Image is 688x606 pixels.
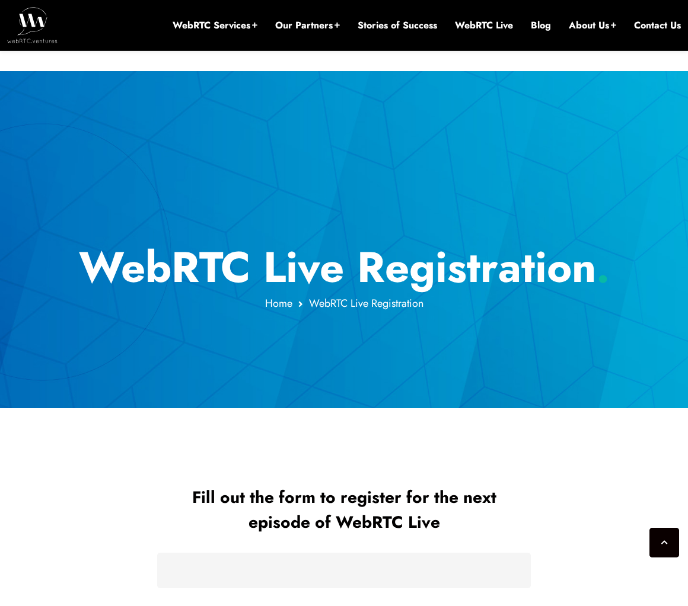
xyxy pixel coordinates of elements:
[309,296,423,311] span: WebRTC Live Registration
[7,242,681,293] p: WebRTC Live Registration
[634,19,681,32] a: Contact Us
[7,7,58,43] img: WebRTC.ventures
[596,236,610,298] span: .
[569,19,616,32] a: About Us
[358,19,437,32] a: Stories of Success
[455,19,513,32] a: WebRTC Live
[173,19,257,32] a: WebRTC Services
[275,19,340,32] a: Our Partners
[265,296,292,311] a: Home
[160,485,528,535] h2: Fill out the form to register for the next episode of WebRTC Live
[531,19,551,32] a: Blog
